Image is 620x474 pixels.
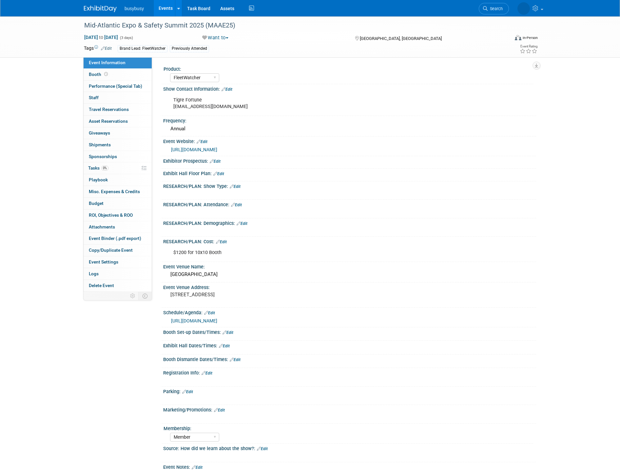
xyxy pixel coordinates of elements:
[84,186,152,197] a: Misc. Expenses & Credits
[169,94,464,113] div: Tigre Fortune [EMAIL_ADDRESS][DOMAIN_NAME]
[230,184,241,189] a: Edit
[89,271,99,276] span: Logs
[84,127,152,139] a: Giveaways
[84,221,152,233] a: Attachments
[84,92,152,103] a: Staff
[171,147,217,152] a: [URL][DOMAIN_NAME]
[127,292,139,300] td: Personalize Event Tab Strip
[163,156,536,165] div: Exhibitor Prospectus:
[170,45,209,52] div: Previously Attended
[89,72,109,77] span: Booth
[200,34,231,41] button: Want to
[84,151,152,162] a: Sponsorships
[197,139,207,144] a: Edit
[520,45,537,48] div: Event Rating
[101,166,108,171] span: 0%
[257,447,268,451] a: Edit
[163,444,536,452] div: Source: How did we learn about the show?:
[163,387,536,395] div: Parking:
[170,292,311,298] pre: [STREET_ADDRESS]
[119,36,133,40] span: (3 days)
[89,107,129,112] span: Travel Reservations
[230,357,241,362] a: Edit
[89,212,133,218] span: ROI, Objectives & ROO
[163,262,536,270] div: Event Venue Name:
[169,246,464,259] div: $1200 for 10x10 Booth
[222,87,232,92] a: Edit
[84,81,152,92] a: Performance (Special Tab)
[84,268,152,280] a: Logs
[171,318,217,323] a: [URL][DOMAIN_NAME]
[213,172,224,176] a: Edit
[204,311,215,315] a: Edit
[223,330,233,335] a: Edit
[182,390,193,394] a: Edit
[84,233,152,244] a: Event Binder (.pdf export)
[84,210,152,221] a: ROI, Objectives & ROO
[163,341,536,349] div: Exhibit Hall Dates/Times:
[84,280,152,291] a: Delete Event
[84,116,152,127] a: Asset Reservations
[163,308,536,316] div: Schedule/Agenda:
[84,198,152,209] a: Budget
[163,116,536,124] div: Frequency:
[89,224,115,229] span: Attachments
[163,137,536,145] div: Event Website:
[89,247,133,253] span: Copy/Duplicate Event
[488,6,503,11] span: Search
[84,162,152,174] a: Tasks0%
[89,119,128,124] span: Asset Reservations
[98,35,104,40] span: to
[163,405,536,413] div: Marketing/Promotions:
[522,35,538,40] div: In-Person
[163,181,536,190] div: RESEARCH/PLAN: Show Type:
[84,34,118,40] span: [DATE] [DATE]
[89,95,99,100] span: Staff
[88,165,108,171] span: Tasks
[118,45,167,52] div: Brand Lead: FleetWatcher
[89,154,117,159] span: Sponsorships
[219,344,230,348] a: Edit
[101,46,112,51] a: Edit
[163,84,536,93] div: Show Contact Information:
[89,130,110,136] span: Giveaways
[202,371,212,375] a: Edit
[89,142,111,147] span: Shipments
[168,269,531,280] div: [GEOGRAPHIC_DATA]
[216,240,227,244] a: Edit
[89,60,126,65] span: Event Information
[163,169,536,177] div: Exhibit Hall Floor Plan:
[164,424,533,432] div: Membership:
[89,259,118,264] span: Event Settings
[84,174,152,186] a: Playbook
[84,57,152,68] a: Event Information
[470,34,538,44] div: Event Format
[163,218,536,227] div: RESEARCH/PLAN: Demographics:
[164,64,533,72] div: Product:
[84,245,152,256] a: Copy/Duplicate Event
[163,237,536,245] div: RESEARCH/PLAN: Cost:
[168,124,531,134] div: Annual
[517,2,530,15] img: Braden Gillespie
[515,35,521,40] img: Format-Inperson.png
[163,355,536,363] div: Booth Dismantle Dates/Times:
[84,256,152,268] a: Event Settings
[89,177,108,182] span: Playbook
[84,104,152,115] a: Travel Reservations
[84,6,117,12] img: ExhibitDay
[89,201,104,206] span: Budget
[237,221,247,226] a: Edit
[89,83,142,89] span: Performance (Special Tab)
[163,283,536,291] div: Event Venue Address:
[89,283,114,288] span: Delete Event
[231,203,242,207] a: Edit
[163,327,536,336] div: Booth Set-up Dates/Times:
[163,200,536,208] div: RESEARCH/PLAN: Attendance:
[125,6,144,11] span: busybusy
[163,462,536,471] div: Event Notes:
[84,139,152,151] a: Shipments
[103,72,109,77] span: Booth not reserved yet
[192,465,203,470] a: Edit
[82,20,499,31] div: Mid-Atlantic Expo & Safety Summit 2025 (MAAE25)
[214,408,225,412] a: Edit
